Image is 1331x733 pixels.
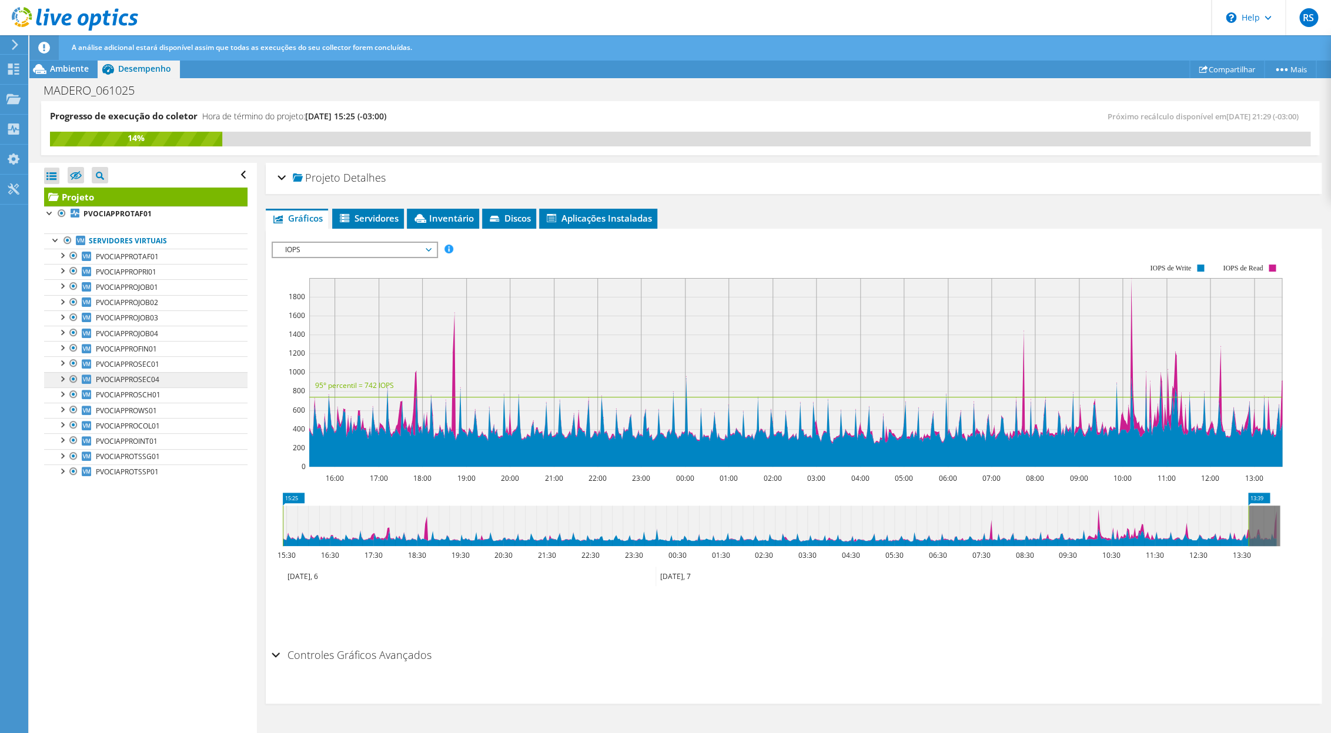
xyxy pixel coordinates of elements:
[44,403,248,418] a: PVOCIAPPROWS01
[315,380,394,390] text: 95° percentil = 742 IOPS
[202,110,386,123] h4: Hora de término do projeto:
[1189,550,1208,560] text: 12:30
[895,473,913,483] text: 05:00
[885,550,904,560] text: 05:30
[44,356,248,371] a: PVOCIAPPROSEC01
[1245,473,1263,483] text: 13:00
[1201,473,1219,483] text: 12:00
[326,473,344,483] text: 16:00
[96,267,156,277] span: PVOCIAPPROPRI01
[413,212,473,224] span: Inventário
[96,282,158,292] span: PVOCIAPPROJOB01
[501,473,519,483] text: 20:00
[277,550,296,560] text: 15:30
[755,550,773,560] text: 02:30
[668,550,687,560] text: 00:30
[364,550,383,560] text: 17:30
[293,405,305,415] text: 600
[1264,60,1316,78] a: Mais
[44,233,248,249] a: Servidores virtuais
[302,461,306,471] text: 0
[1016,550,1034,560] text: 08:30
[293,443,305,453] text: 200
[289,348,305,358] text: 1200
[96,374,159,384] span: PVOCIAPPROSEC04
[343,170,385,185] span: Detalhes
[842,550,860,560] text: 04:30
[1070,473,1088,483] text: 09:00
[96,359,159,369] span: PVOCIAPPROSEC01
[545,473,563,483] text: 21:00
[96,406,157,416] span: PVOCIAPPROWS01
[83,209,152,219] b: PVOCIAPPROTAF01
[488,212,530,224] span: Discos
[96,436,158,446] span: PVOCIAPPROINT01
[494,550,513,560] text: 20:30
[44,295,248,310] a: PVOCIAPPROJOB02
[44,310,248,326] a: PVOCIAPPROJOB03
[408,550,426,560] text: 18:30
[44,449,248,464] a: PVOCIAPROTSSG01
[1113,473,1132,483] text: 10:00
[1189,60,1265,78] a: Compartilhar
[338,212,398,224] span: Servidores
[720,473,738,483] text: 01:00
[545,212,651,224] span: Aplicações Instaladas
[44,326,248,341] a: PVOCIAPPROJOB04
[44,341,248,356] a: PVOCIAPPROFIN01
[457,473,476,483] text: 19:00
[289,329,305,339] text: 1400
[321,550,339,560] text: 16:30
[764,473,782,483] text: 02:00
[289,367,305,377] text: 1000
[1226,12,1236,23] svg: \n
[96,252,159,262] span: PVOCIAPPROTAF01
[370,473,388,483] text: 17:00
[44,418,248,433] a: PVOCIAPPROCOL01
[272,212,322,224] span: Gráficos
[1102,550,1121,560] text: 10:30
[851,473,870,483] text: 04:00
[96,390,160,400] span: PVOCIAPPROSCH01
[44,464,248,480] a: PVOCIAPROTSSP01
[72,42,412,52] span: A análise adicional estará disponível assim que todas as execuções do seu collector forem concluí...
[96,421,160,431] span: PVOCIAPPROCOL01
[1226,111,1299,122] span: [DATE] 21:29 (-03:00)
[293,424,305,434] text: 400
[44,433,248,448] a: PVOCIAPPROINT01
[305,111,386,122] span: [DATE] 15:25 (-03:00)
[452,550,470,560] text: 19:30
[96,467,159,477] span: PVOCIAPROTSSP01
[939,473,957,483] text: 06:00
[538,550,556,560] text: 21:30
[798,550,817,560] text: 03:30
[293,172,340,184] span: Projeto
[1158,473,1176,483] text: 11:00
[293,386,305,396] text: 800
[982,473,1001,483] text: 07:00
[44,264,248,279] a: PVOCIAPPROPRI01
[1059,550,1077,560] text: 09:30
[289,310,305,320] text: 1600
[632,473,650,483] text: 23:00
[807,473,825,483] text: 03:00
[44,249,248,264] a: PVOCIAPPROTAF01
[96,297,158,307] span: PVOCIAPPROJOB02
[289,292,305,302] text: 1800
[588,473,607,483] text: 22:00
[1299,8,1318,27] span: RS
[279,243,430,257] span: IOPS
[96,344,157,354] span: PVOCIAPPROFIN01
[44,387,248,403] a: PVOCIAPPROSCH01
[44,188,248,206] a: Projeto
[1146,550,1164,560] text: 11:30
[676,473,694,483] text: 00:00
[50,63,89,74] span: Ambiente
[1233,550,1251,560] text: 13:30
[1108,111,1305,122] span: Próximo recálculo disponível em
[1223,264,1263,272] text: IOPS de Read
[44,206,248,222] a: PVOCIAPPROTAF01
[1150,264,1191,272] text: IOPS de Write
[1026,473,1044,483] text: 08:00
[929,550,947,560] text: 06:30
